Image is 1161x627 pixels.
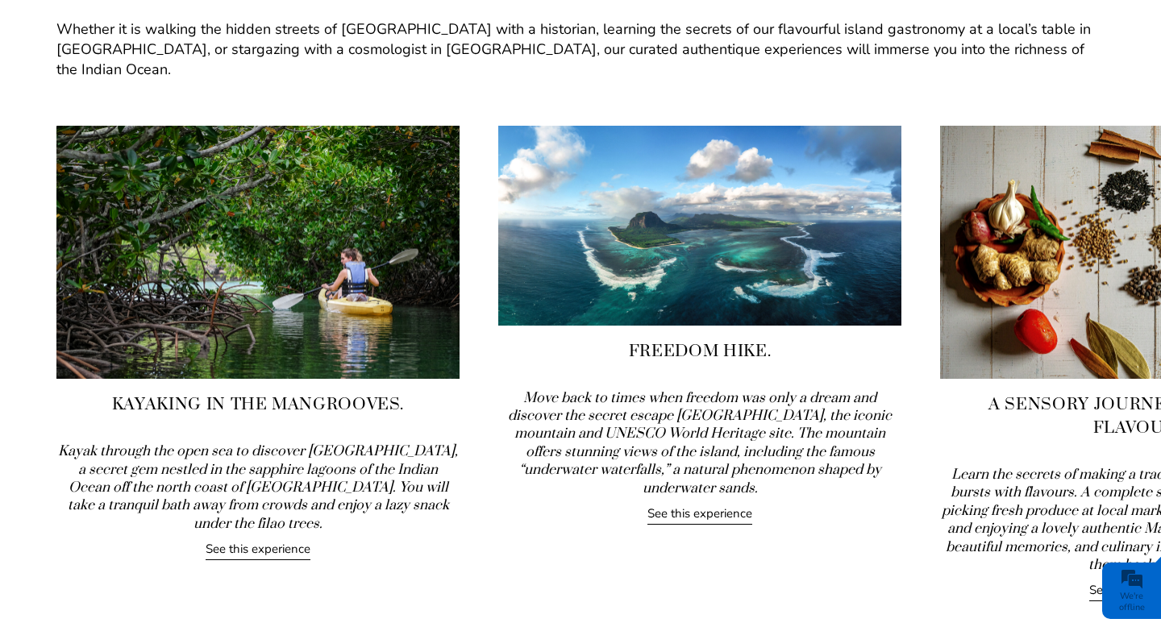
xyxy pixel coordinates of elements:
h4: Freedom Hike. [498,340,901,363]
div: Minimize live chat window [264,8,303,47]
div: We're offline [1106,591,1157,613]
i: Move back to times when freedom was only a dream and discover the secret escape [GEOGRAPHIC_DATA]... [508,389,892,497]
em: Submit [236,496,293,518]
div: Navigation go back [18,83,42,107]
textarea: Type your message and click 'Submit' [21,244,294,483]
div: Leave a message [108,85,295,106]
input: Enter your last name [21,149,294,185]
i: Kayak through the open sea to discover [GEOGRAPHIC_DATA], a secret gem nestled in the sapphire la... [58,442,458,533]
a: See this experience [647,505,752,525]
a: See this experience [206,541,310,560]
h4: Kayaking in the Mangrooves. [56,393,460,417]
input: Enter your email address [21,197,294,232]
p: Whether it is walking the hidden streets of [GEOGRAPHIC_DATA] with a historian, learning the secr... [56,19,1105,81]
